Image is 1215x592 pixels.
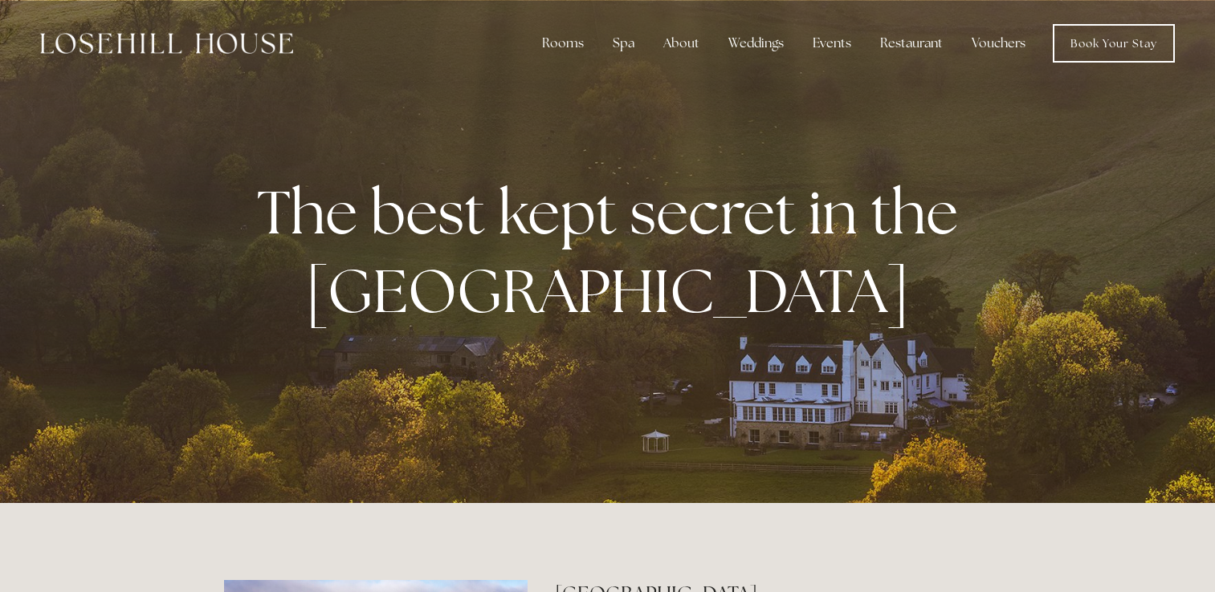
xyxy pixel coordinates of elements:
div: About [650,27,712,59]
div: Rooms [529,27,597,59]
div: Restaurant [867,27,956,59]
div: Events [800,27,864,59]
img: Losehill House [40,33,293,54]
a: Vouchers [959,27,1038,59]
div: Spa [600,27,647,59]
a: Book Your Stay [1053,24,1175,63]
strong: The best kept secret in the [GEOGRAPHIC_DATA] [257,172,971,330]
div: Weddings [716,27,797,59]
